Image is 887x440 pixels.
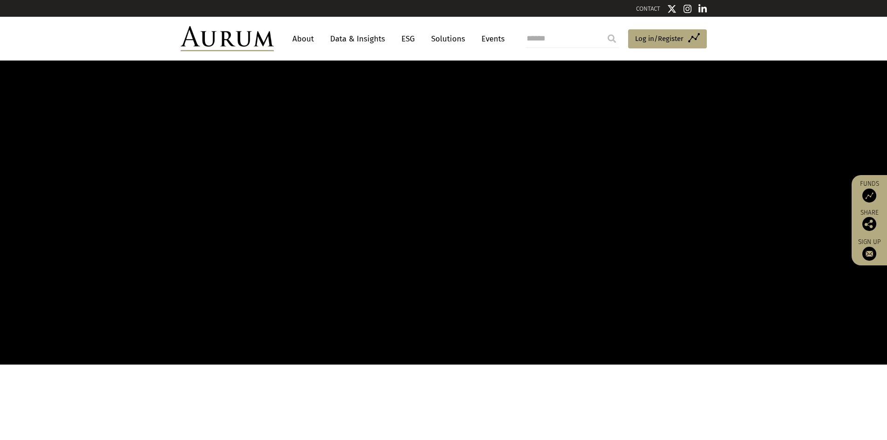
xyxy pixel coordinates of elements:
a: Solutions [427,30,470,47]
a: ESG [397,30,420,47]
img: Sign up to our newsletter [862,247,876,261]
a: CONTACT [636,5,660,12]
span: Log in/Register [635,33,684,44]
input: Submit [603,29,621,48]
a: Log in/Register [628,29,707,49]
img: Access Funds [862,189,876,203]
img: Twitter icon [667,4,677,14]
img: Share this post [862,217,876,231]
a: Sign up [856,238,882,261]
a: Funds [856,180,882,203]
a: Data & Insights [325,30,390,47]
img: Instagram icon [684,4,692,14]
div: Share [856,210,882,231]
a: About [288,30,318,47]
img: Aurum [181,26,274,51]
img: Linkedin icon [698,4,707,14]
a: Events [477,30,505,47]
